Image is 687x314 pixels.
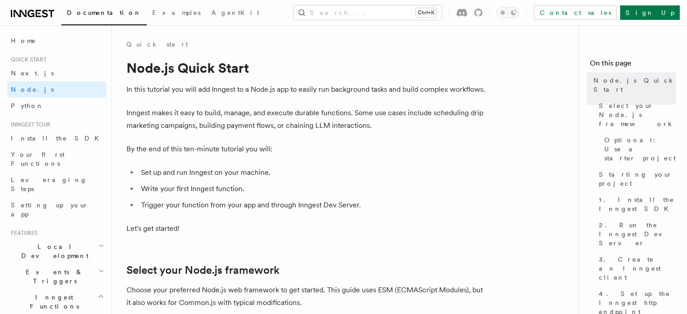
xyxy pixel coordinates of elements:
[126,222,488,235] p: Let's get started!
[7,230,37,237] span: Features
[7,98,106,114] a: Python
[7,197,106,222] a: Setting up your app
[599,255,676,282] span: 3. Create an Inngest client
[590,72,676,98] a: Node.js Quick Start
[11,86,54,93] span: Node.js
[126,284,488,309] p: Choose your preferred Node.js web framework to get started. This guide uses ESM (ECMAScript Modul...
[11,102,44,109] span: Python
[147,3,206,24] a: Examples
[599,195,676,213] span: 1. Install the Inngest SDK
[595,166,676,192] a: Starting your project
[590,58,676,72] h4: On this page
[11,151,65,167] span: Your first Functions
[599,101,676,128] span: Select your Node.js framework
[7,264,106,289] button: Events & Triggers
[126,83,488,96] p: In this tutorial you will add Inngest to a Node.js app to easily run background tasks and build c...
[206,3,265,24] a: AgentKit
[595,217,676,251] a: 2. Run the Inngest Dev Server
[7,146,106,172] a: Your first Functions
[61,3,147,25] a: Documentation
[138,166,488,179] li: Set up and run Inngest on your machine.
[601,132,676,166] a: Optional: Use a starter project
[620,5,680,20] a: Sign Up
[7,242,98,260] span: Local Development
[599,170,676,188] span: Starting your project
[595,98,676,132] a: Select your Node.js framework
[211,9,259,16] span: AgentKit
[152,9,201,16] span: Examples
[7,121,51,128] span: Inngest tour
[534,5,617,20] a: Contact sales
[7,239,106,264] button: Local Development
[11,202,89,218] span: Setting up your app
[294,5,442,20] button: Search...Ctrl+K
[599,220,676,248] span: 2. Run the Inngest Dev Server
[7,267,98,286] span: Events & Triggers
[7,293,98,311] span: Inngest Functions
[595,192,676,217] a: 1. Install the Inngest SDK
[604,136,676,163] span: Optional: Use a starter project
[11,176,87,192] span: Leveraging Steps
[594,76,676,94] span: Node.js Quick Start
[416,8,436,17] kbd: Ctrl+K
[7,81,106,98] a: Node.js
[595,251,676,286] a: 3. Create an Inngest client
[7,130,106,146] a: Install the SDK
[126,40,188,49] a: Quick start
[138,199,488,211] li: Trigger your function from your app and through Inngest Dev Server.
[126,264,280,277] a: Select your Node.js framework
[497,7,519,18] button: Toggle dark mode
[126,143,488,155] p: By the end of this ten-minute tutorial you will:
[67,9,141,16] span: Documentation
[11,36,36,45] span: Home
[126,60,488,76] h1: Node.js Quick Start
[7,33,106,49] a: Home
[7,65,106,81] a: Next.js
[126,107,488,132] p: Inngest makes it easy to build, manage, and execute durable functions. Some use cases include sch...
[7,172,106,197] a: Leveraging Steps
[138,183,488,195] li: Write your first Inngest function.
[11,70,54,77] span: Next.js
[7,56,47,63] span: Quick start
[11,135,104,142] span: Install the SDK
